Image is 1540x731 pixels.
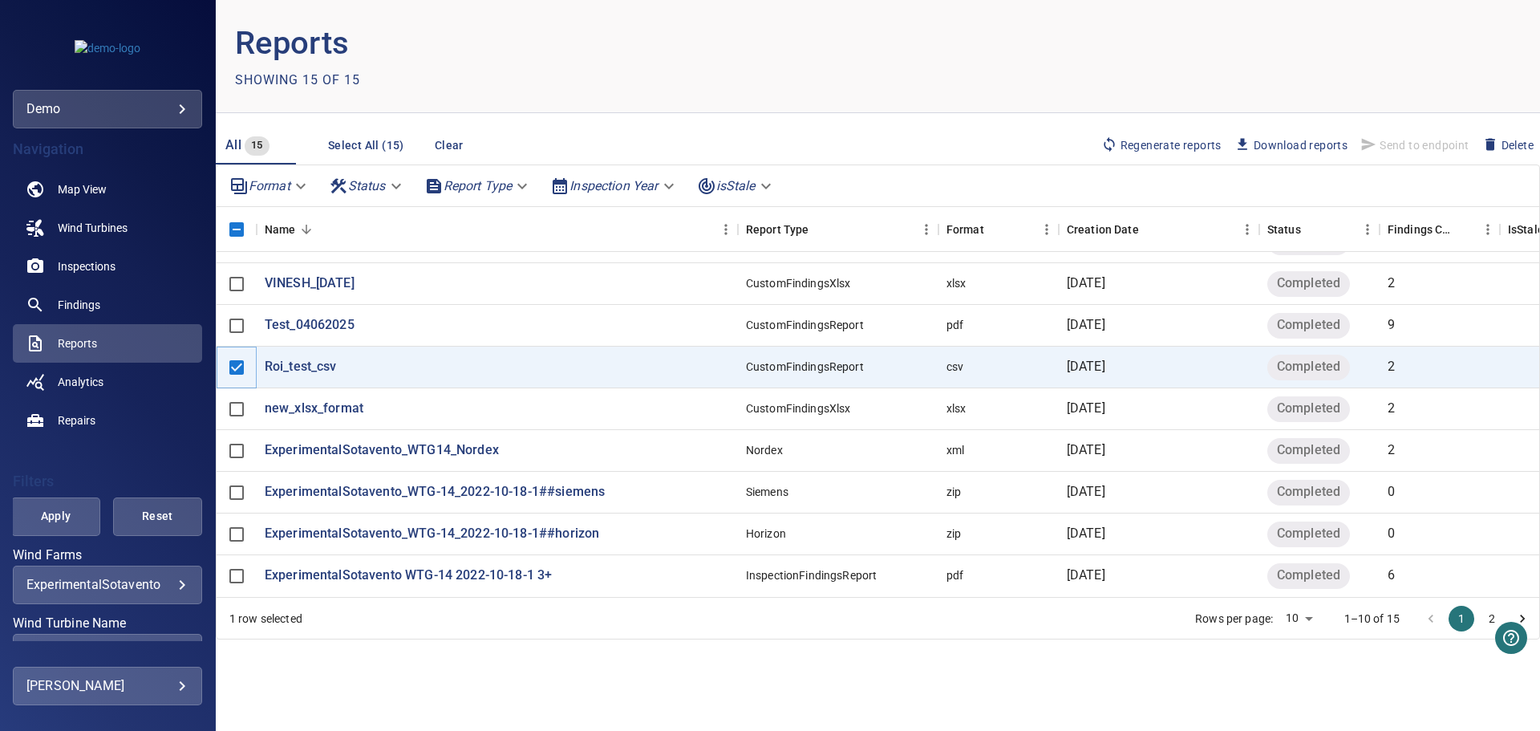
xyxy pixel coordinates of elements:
[716,178,756,193] em: isStale
[1388,274,1395,293] p: 2
[1228,132,1354,159] button: Download reports
[1067,567,1105,585] p: [DATE]
[265,567,553,585] p: ExperimentalSotavento WTG-14 2022-10-18-1 3+
[257,207,738,252] div: Name
[265,525,600,543] a: ExperimentalSotavento_WTG-14_2022-10-18-1##horizon
[946,484,961,500] div: zip
[946,526,961,542] div: zip
[746,400,851,416] div: CustomFindingsXlsx
[265,207,296,252] div: Name
[1267,207,1301,252] div: Status
[746,275,851,291] div: CustomFindingsXlsx
[946,317,963,333] div: pdf
[946,359,963,375] div: csv
[13,286,202,324] a: findings noActive
[265,274,355,293] a: VINESH_[DATE]
[348,178,386,193] em: Status
[13,566,202,604] div: Wind Farms
[746,359,864,375] div: CustomFindingsReport
[1482,136,1534,154] span: Delete
[808,218,831,241] button: Sort
[1267,483,1350,502] span: Completed
[1388,441,1395,460] p: 2
[1267,274,1350,293] span: Completed
[444,178,513,193] em: Report Type
[1344,611,1400,627] p: 1–10 of 15
[1067,316,1105,335] p: [DATE]
[75,40,140,56] img: demo-logo
[58,412,95,428] span: Repairs
[1388,358,1395,376] p: 2
[1267,525,1350,543] span: Completed
[26,673,188,699] div: [PERSON_NAME]
[1388,207,1453,252] div: Findings Count
[265,400,363,418] a: new_xlsx_format
[1067,400,1105,418] p: [DATE]
[13,363,202,401] a: analytics noActive
[322,172,411,200] div: Status
[1267,400,1350,418] span: Completed
[1449,606,1474,632] button: page 1
[423,131,475,160] button: Clear
[1279,607,1318,630] div: 10
[13,141,202,157] h4: Navigation
[26,96,188,122] div: demo
[13,634,202,672] div: Wind Turbine Name
[223,172,316,200] div: Format
[295,218,318,241] button: Sort
[938,207,1059,252] div: Format
[13,473,202,489] h4: Filters
[1067,525,1105,543] p: [DATE]
[1095,132,1228,159] button: Regenerate reports
[58,297,100,313] span: Findings
[746,526,786,542] div: Horizon
[1388,525,1395,543] p: 0
[1388,567,1395,585] p: 6
[714,217,738,242] button: Menu
[746,567,877,583] div: InspectionFindingsReport
[1259,207,1380,252] div: Status
[58,258,115,274] span: Inspections
[1101,136,1222,154] span: Regenerate reports
[249,178,290,193] em: Format
[1476,132,1540,159] button: Delete
[58,220,128,236] span: Wind Turbines
[13,247,202,286] a: inspections noActive
[13,401,202,440] a: repairs noActive
[691,172,781,200] div: isStale
[13,617,202,630] label: Wind Turbine Name
[13,170,202,209] a: map noActive
[1035,217,1059,242] button: Menu
[946,207,984,252] div: Format
[1067,358,1105,376] p: [DATE]
[265,441,499,460] a: ExperimentalSotavento_WTG14_Nordex
[984,218,1007,241] button: Sort
[1510,606,1535,632] button: Go to next page
[1267,358,1350,376] span: Completed
[11,497,100,536] button: Apply
[1067,483,1105,502] p: [DATE]
[1388,316,1395,335] p: 9
[746,317,864,333] div: CustomFindingsReport
[265,483,606,502] a: ExperimentalSotavento_WTG-14_2022-10-18-1##siemens
[1067,441,1105,460] p: [DATE]
[1235,217,1259,242] button: Menu
[265,358,337,376] a: Roi_test_csv
[26,577,188,592] div: ExperimentalSotavento
[946,567,963,583] div: pdf
[265,316,355,335] p: Test_04062025
[569,178,658,193] em: Inspection Year
[1476,217,1500,242] button: Menu
[235,71,360,90] p: Showing 15 of 15
[13,209,202,247] a: windturbines noActive
[1380,207,1500,252] div: Findings Count
[946,442,964,458] div: xml
[946,400,967,416] div: xlsx
[746,484,788,500] div: Siemens
[1234,136,1347,154] span: Download reports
